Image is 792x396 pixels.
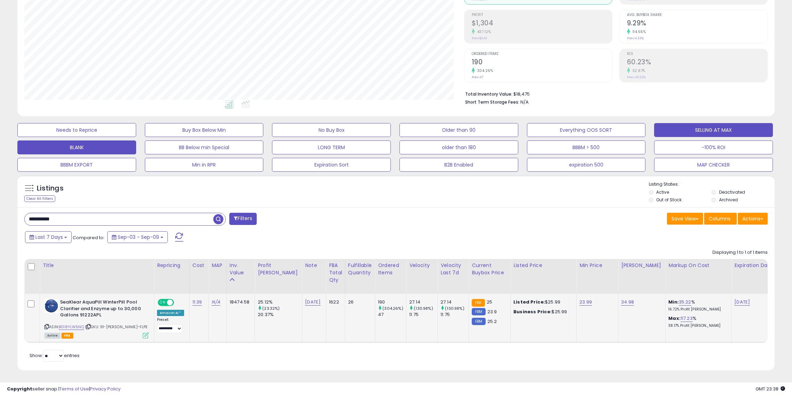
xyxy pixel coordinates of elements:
div: 27.14 [409,299,437,305]
div: Listed Price [513,262,574,269]
div: Velocity Last 7d [440,262,466,276]
th: CSV column name: cust_attr_2_Expiration Date [732,259,777,294]
button: LONG TERM [272,140,391,154]
small: (130.98%) [414,306,433,311]
small: FBA [472,299,485,307]
div: Ordered Items [378,262,403,276]
span: | SKU: 91-[PERSON_NAME]-FLPE [85,324,148,330]
div: $25.99 [513,309,571,315]
div: Min Price [579,262,615,269]
button: BB Below min Special [145,140,264,154]
span: Show: entries [30,352,80,359]
div: 11.75 [409,312,437,318]
small: FBM [472,318,485,325]
div: 18474.58 [230,299,249,305]
small: (130.98%) [445,306,464,311]
div: seller snap | | [7,386,121,393]
button: Columns [704,213,737,225]
div: MAP [212,262,223,269]
div: 25.12% [258,299,302,305]
a: [DATE] [305,299,321,306]
span: 25 [487,299,492,305]
small: Prev: 4.33% [627,36,644,40]
div: 27.14 [440,299,469,305]
span: Last 7 Days [35,234,63,241]
span: Profit [472,13,612,17]
strong: Copyright [7,386,32,392]
div: Amazon AI * [157,310,184,316]
b: Total Inventory Value: [465,91,512,97]
span: All listings currently available for purchase on Amazon [44,333,60,339]
span: Sep-03 - Sep-09 [118,234,159,241]
a: N/A [212,299,220,306]
button: Min in RPR [145,158,264,172]
div: Current Buybox Price [472,262,508,276]
div: Fulfillable Quantity [348,262,372,276]
button: Everything OOS SORT [527,123,646,137]
h2: 190 [472,58,612,67]
button: Save View [667,213,703,225]
small: (304.26%) [382,306,403,311]
div: 1622 [329,299,340,305]
a: B018YLW5NQ [59,324,84,330]
b: Business Price: [513,308,552,315]
button: Filters [229,213,256,225]
a: 11.39 [192,299,202,306]
h5: Listings [37,184,64,193]
button: MAP CHECKER [654,158,773,172]
div: Markup on Cost [668,262,728,269]
button: Last 7 Days [25,231,72,243]
small: (23.32%) [262,306,280,311]
a: Privacy Policy [90,386,121,392]
b: Short Term Storage Fees: [465,99,519,105]
div: Cost [192,262,206,269]
small: 304.26% [475,68,493,73]
small: 114.55% [630,29,646,34]
div: Expiration Date [734,262,774,269]
img: 41QprrIJ4RL._SL40_.jpg [44,299,58,313]
button: Buy Box Below Min [145,123,264,137]
span: ROI [627,52,767,56]
div: [PERSON_NAME] [621,262,662,269]
button: BBBM > 500 [527,140,646,154]
button: BBBM EXPORT [17,158,136,172]
p: Listing States: [649,181,775,188]
button: BLANK [17,140,136,154]
a: 117.23 [680,315,693,322]
p: 16.72% Profit [PERSON_NAME] [668,307,726,312]
button: Needs to Reprice [17,123,136,137]
button: Actions [738,213,768,225]
button: Expiration Sort [272,158,391,172]
div: Title [43,262,151,269]
a: 34.98 [621,299,634,306]
button: SELLING AT MAX [654,123,773,137]
th: The percentage added to the cost of goods (COGS) that forms the calculator for Min & Max prices. [666,259,732,294]
div: $25.99 [513,299,571,305]
li: $18,475 [465,89,762,98]
small: 32.87% [630,68,645,73]
div: Preset: [157,317,184,333]
b: Min: [668,299,679,305]
small: Prev: 47 [472,75,483,79]
span: N/A [520,99,529,105]
div: Inv. value [230,262,252,276]
div: 20.37% [258,312,302,318]
span: 25.2 [487,318,497,325]
div: 190 [378,299,406,305]
label: Deactivated [719,189,745,195]
div: FBA Total Qty [329,262,342,284]
button: Sep-03 - Sep-09 [107,231,168,243]
span: Avg. Buybox Share [627,13,767,17]
label: Archived [719,197,738,203]
button: B2B Enabled [399,158,518,172]
div: Clear All Filters [24,195,55,202]
b: Max: [668,315,680,322]
b: Listed Price: [513,299,545,305]
a: [DATE] [734,299,750,306]
label: Active [656,189,669,195]
div: 11.75 [440,312,469,318]
span: 23.9 [487,308,497,315]
div: % [668,315,726,328]
h2: 60.23% [627,58,767,67]
div: 26 [348,299,370,305]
